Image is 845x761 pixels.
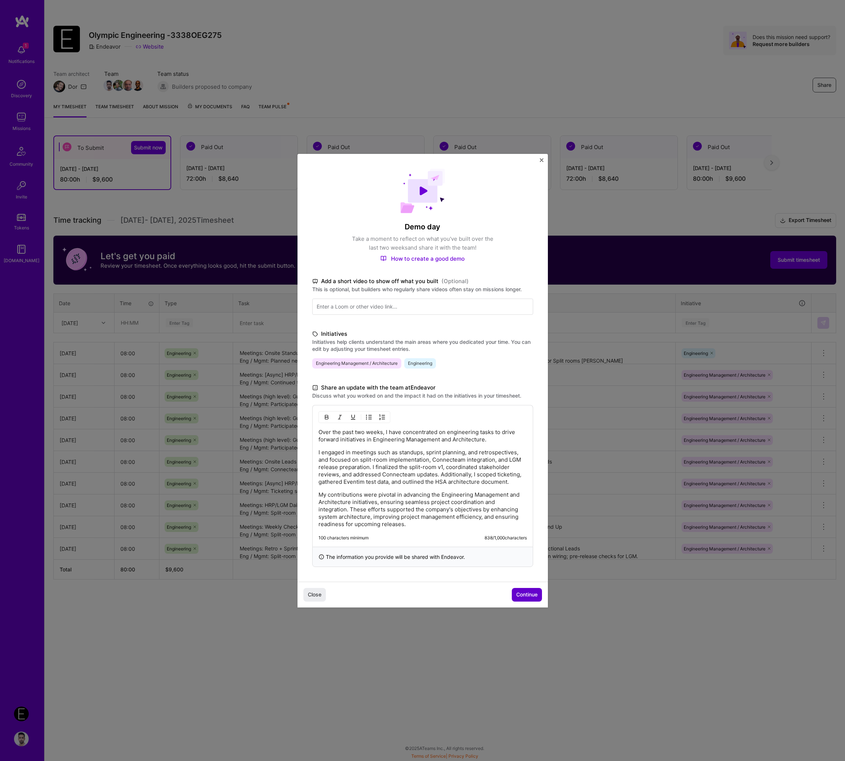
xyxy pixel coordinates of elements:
p: My contributions were pivotal in advancing the Engineering Management and Architecture initiative... [318,491,527,528]
img: Italic [337,414,343,420]
img: UL [366,414,372,420]
span: Close [308,591,321,598]
span: (Optional) [441,277,469,286]
img: Demo day [400,169,445,213]
p: Over the past two weeks, I have concentrated on engineering tasks to drive forward initiatives in... [318,429,527,443]
span: Engineering [404,358,436,369]
p: I engaged in meetings such as standups, sprint planning, and retrospectives, and focused on split... [318,449,527,486]
span: Engineering Management / Architecture [312,358,401,369]
i: icon TagBlack [312,330,318,338]
div: 838 / 1,000 characters [485,535,527,541]
label: Share an update with the team at Endeavor [312,383,533,392]
p: Take a moment to reflect on what you've built over the last two weeks and share it with the team! [349,235,496,252]
button: Continue [512,588,542,601]
button: Close [540,158,543,166]
h4: Demo day [312,222,533,232]
label: Discuss what you worked on and the impact it had on the initiatives in your timesheet. [312,392,533,399]
img: Underline [350,414,356,420]
input: Enter a Loom or other video link... [312,299,533,315]
label: Initiatives [312,330,533,338]
img: OL [379,414,385,420]
a: How to create a good demo [380,255,465,262]
label: Add a short video to show off what you built [312,277,533,286]
label: This is optional, but builders who regularly share videos often stay on missions longer. [312,286,533,293]
img: Bold [324,414,330,420]
label: Initiatives help clients understand the main areas where you dedicated your time. You can edit by... [312,338,533,352]
div: The information you provide will be shared with Endeavor . [312,547,533,567]
span: Continue [516,591,538,598]
i: icon DocumentBlack [312,383,318,392]
i: icon TvBlack [312,277,318,285]
div: 100 characters minimum [318,535,369,541]
img: How to create a good demo [380,256,387,261]
i: icon InfoBlack [318,553,324,561]
button: Close [303,588,326,601]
